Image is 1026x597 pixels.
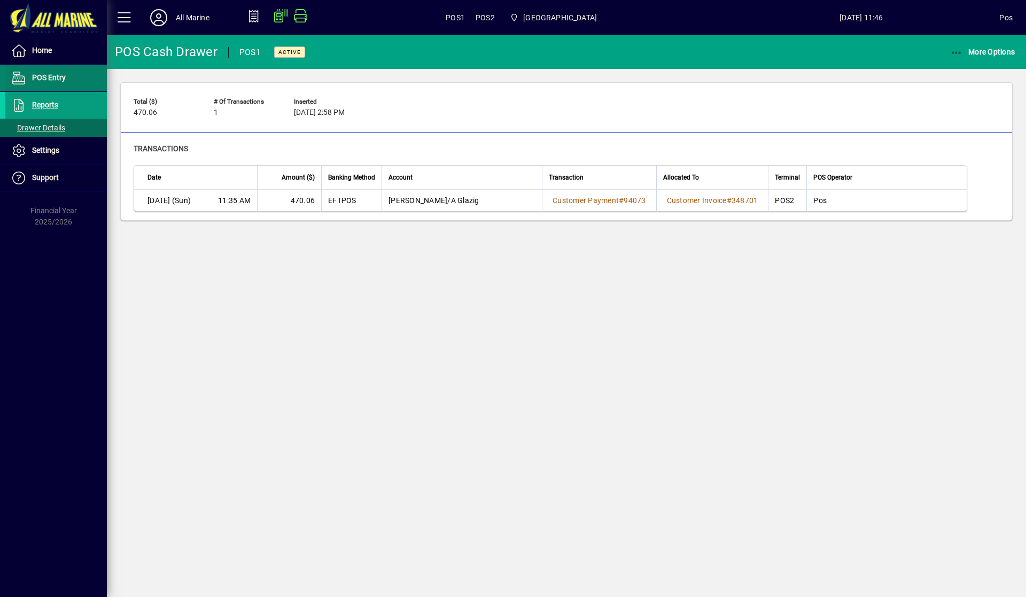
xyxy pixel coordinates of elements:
span: [DATE] 2:58 PM [294,108,345,117]
span: 94073 [624,196,646,205]
span: Drawer Details [11,123,65,132]
div: POS1 [239,44,261,61]
td: Pos [806,190,967,211]
span: POS Operator [813,172,852,183]
span: Total ($) [134,98,198,105]
span: Transactions [134,144,188,153]
span: Support [32,173,59,182]
a: Support [5,165,107,191]
span: # [619,196,624,205]
span: Banking Method [328,172,375,183]
span: 1 [214,108,218,117]
span: Reports [32,100,58,109]
span: Inserted [294,98,358,105]
td: POS2 [768,190,806,211]
div: All Marine [176,9,209,26]
span: Active [278,49,301,56]
span: Home [32,46,52,55]
span: POS Entry [32,73,66,82]
span: POS1 [446,9,465,26]
a: Customer Payment#94073 [549,195,650,206]
span: More Options [950,48,1015,56]
span: Customer Payment [553,196,619,205]
span: Port Road [506,8,601,27]
a: POS Entry [5,65,107,91]
button: Profile [142,8,176,27]
span: 11:35 AM [218,195,251,206]
a: Settings [5,137,107,164]
a: Drawer Details [5,119,107,137]
td: EFTPOS [321,190,382,211]
td: [PERSON_NAME]/A Glazig [382,190,542,211]
span: Customer Invoice [667,196,727,205]
span: 348701 [732,196,758,205]
span: Terminal [775,172,800,183]
span: [DATE] 11:46 [723,9,999,26]
span: # [727,196,732,205]
span: [GEOGRAPHIC_DATA] [523,9,597,26]
span: Transaction [549,172,584,183]
button: More Options [947,42,1018,61]
a: Customer Invoice#348701 [663,195,762,206]
span: Settings [32,146,59,154]
span: 470.06 [134,108,157,117]
div: Pos [999,9,1013,26]
span: Allocated To [663,172,699,183]
span: # of Transactions [214,98,278,105]
span: Account [388,172,413,183]
a: Home [5,37,107,64]
span: Date [147,172,161,183]
span: POS2 [476,9,495,26]
span: [DATE] (Sun) [147,195,191,206]
td: 470.06 [257,190,321,211]
span: Amount ($) [282,172,315,183]
div: POS Cash Drawer [115,43,217,60]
